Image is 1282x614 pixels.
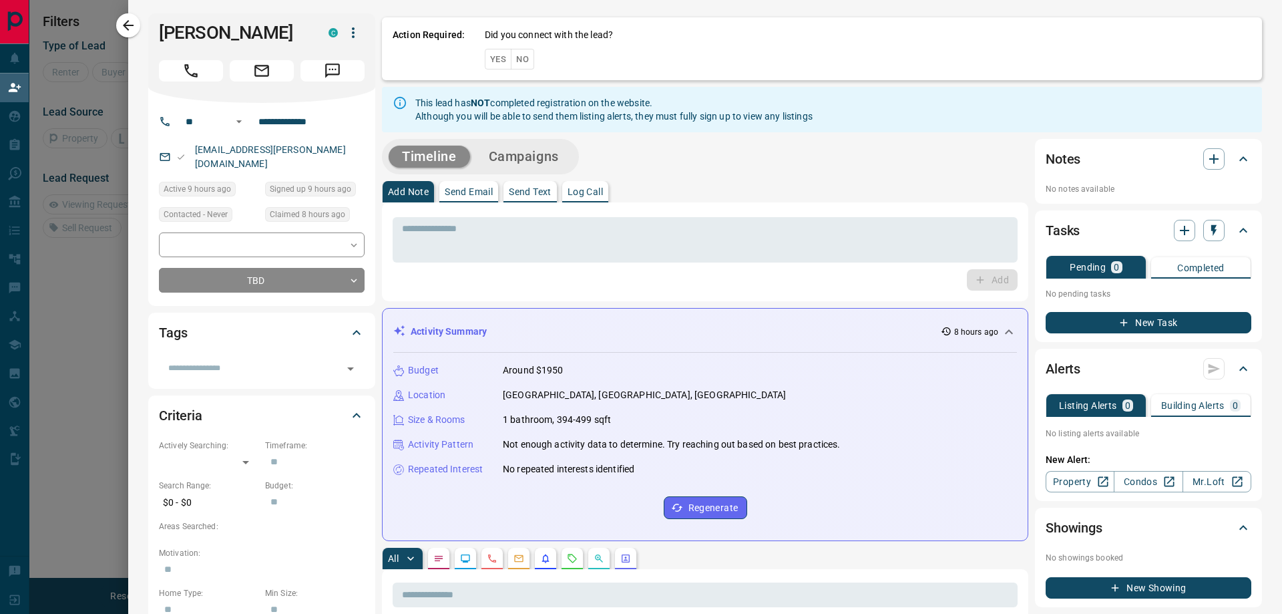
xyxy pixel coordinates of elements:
p: Min Size: [265,587,365,599]
p: Building Alerts [1161,401,1225,410]
p: Motivation: [159,547,365,559]
div: Tasks [1046,214,1251,247]
p: Did you connect with the lead? [485,28,613,42]
p: Log Call [568,187,603,196]
p: No notes available [1046,183,1251,195]
div: Showings [1046,512,1251,544]
h1: [PERSON_NAME] [159,22,308,43]
p: [GEOGRAPHIC_DATA], [GEOGRAPHIC_DATA], [GEOGRAPHIC_DATA] [503,388,786,402]
p: 0 [1114,263,1119,272]
p: Budget: [265,480,365,492]
div: Fri Sep 12 2025 [159,182,258,200]
div: Notes [1046,143,1251,175]
p: Not enough activity data to determine. Try reaching out based on best practices. [503,438,841,452]
p: Repeated Interest [408,462,483,476]
p: 0 [1233,401,1238,410]
p: Completed [1177,263,1225,273]
p: Areas Searched: [159,520,365,532]
p: Around $1950 [503,363,564,377]
span: Claimed 8 hours ago [270,208,345,221]
p: All [388,554,399,563]
p: Actively Searching: [159,440,258,452]
div: TBD [159,268,365,293]
svg: Email Valid [176,152,186,162]
p: New Alert: [1046,453,1251,467]
p: No listing alerts available [1046,428,1251,440]
svg: Agent Actions [620,553,631,564]
button: Open [231,114,247,130]
div: condos.ca [329,28,338,37]
span: Signed up 9 hours ago [270,182,351,196]
h2: Notes [1046,148,1080,170]
p: No showings booked [1046,552,1251,564]
button: Regenerate [664,496,747,519]
a: Mr.Loft [1183,471,1251,492]
svg: Listing Alerts [540,553,551,564]
div: This lead has completed registration on the website. Although you will be able to send them listi... [415,91,813,128]
p: Send Text [509,187,552,196]
svg: Notes [433,553,444,564]
h2: Tasks [1046,220,1080,241]
button: New Showing [1046,577,1251,599]
p: Action Required: [393,28,465,69]
svg: Lead Browsing Activity [460,553,471,564]
span: Call [159,60,223,82]
svg: Requests [567,553,578,564]
p: 8 hours ago [954,326,998,338]
button: Open [341,359,360,378]
svg: Opportunities [594,553,604,564]
a: Condos [1114,471,1183,492]
p: No repeated interests identified [503,462,634,476]
h2: Tags [159,322,187,343]
p: Timeframe: [265,440,365,452]
p: Size & Rooms [408,413,465,427]
div: Tags [159,317,365,349]
h2: Criteria [159,405,202,426]
span: Contacted - Never [164,208,228,221]
button: Yes [485,49,511,69]
button: No [511,49,534,69]
p: 1 bathroom, 394-499 sqft [503,413,611,427]
span: Email [230,60,294,82]
p: Activity Pattern [408,438,473,452]
div: Alerts [1046,353,1251,385]
svg: Calls [487,553,497,564]
h2: Alerts [1046,358,1080,379]
p: Activity Summary [411,325,487,339]
div: Fri Sep 12 2025 [265,207,365,226]
p: Location [408,388,445,402]
div: Activity Summary8 hours ago [393,319,1017,344]
p: Send Email [445,187,493,196]
svg: Emails [513,553,524,564]
p: Pending [1070,263,1106,272]
button: Timeline [389,146,470,168]
span: Message [300,60,365,82]
span: Active 9 hours ago [164,182,231,196]
a: [EMAIL_ADDRESS][PERSON_NAME][DOMAIN_NAME] [195,144,346,169]
div: Criteria [159,400,365,432]
h2: Showings [1046,517,1102,539]
a: Property [1046,471,1114,492]
p: Add Note [388,187,429,196]
p: No pending tasks [1046,284,1251,304]
button: Campaigns [475,146,572,168]
strong: NOT [471,98,490,108]
p: Search Range: [159,480,258,492]
div: Fri Sep 12 2025 [265,182,365,200]
button: New Task [1046,312,1251,333]
p: Home Type: [159,587,258,599]
p: Budget [408,363,439,377]
p: 0 [1125,401,1130,410]
p: Listing Alerts [1059,401,1117,410]
p: $0 - $0 [159,492,258,514]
